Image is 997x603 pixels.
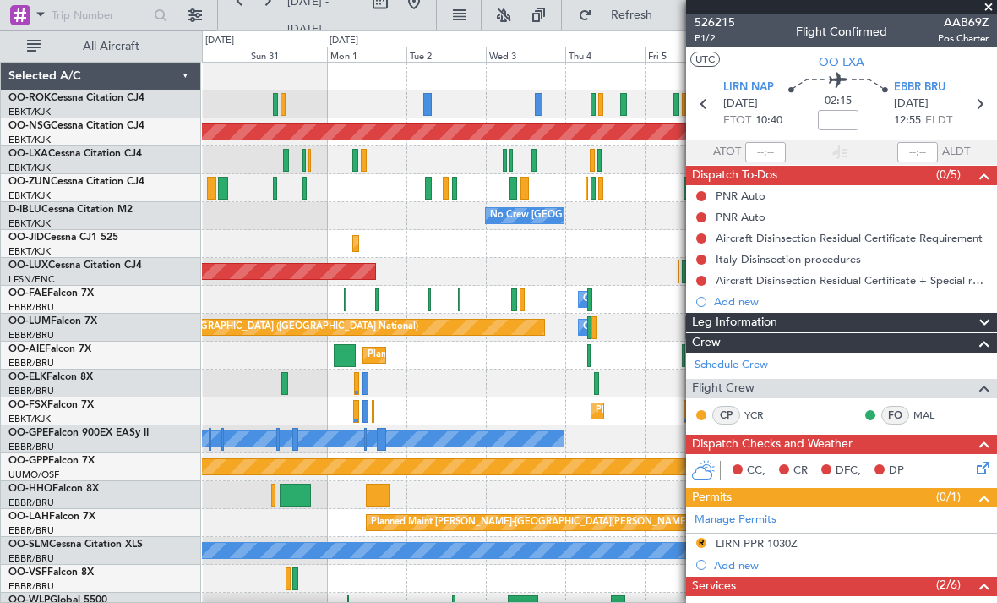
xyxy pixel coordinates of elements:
[8,288,94,299] a: OO-FAEFalcon 7X
[8,316,51,326] span: OO-LUM
[8,217,51,230] a: EBKT/KJK
[8,512,49,522] span: OO-LAH
[8,121,51,131] span: OO-NSG
[692,333,721,353] span: Crew
[8,189,51,202] a: EBKT/KJK
[889,463,904,480] span: DP
[913,408,951,423] a: MAL
[8,540,49,550] span: OO-SLM
[486,47,565,62] div: Wed 3
[8,441,54,453] a: EBBR/BRU
[8,428,149,438] a: OO-GPEFalcon 900EX EASy II
[8,260,142,271] a: OO-LUXCessna Citation CJ4
[8,121,144,131] a: OO-NSGCessna Citation CJ4
[723,96,758,112] span: [DATE]
[894,112,921,129] span: 12:55
[52,3,149,28] input: Trip Number
[565,47,645,62] div: Thu 4
[8,344,45,354] span: OO-AIE
[938,14,989,31] span: AAB69Z
[8,524,54,537] a: EBBR/BRU
[692,577,736,596] span: Services
[8,512,95,522] a: OO-LAHFalcon 7X
[8,372,46,382] span: OO-ELK
[205,34,234,48] div: [DATE]
[712,406,740,425] div: CP
[8,93,51,103] span: OO-ROK
[583,315,698,340] div: Owner Melsbroek Air Base
[938,31,989,46] span: Pos Charter
[894,96,929,112] span: [DATE]
[583,287,698,312] div: Owner Melsbroek Air Base
[714,558,989,573] div: Add new
[716,189,765,203] div: PNR Auto
[44,41,178,52] span: All Aircraft
[8,106,51,118] a: EBKT/KJK
[8,496,54,509] a: EBBR/BRU
[819,53,864,71] span: OO-LXA
[692,313,777,332] span: Leg Information
[8,400,47,410] span: OO-FSX
[714,294,989,309] div: Add new
[745,142,786,162] input: --:--
[936,166,961,184] span: (0/5)
[248,47,327,62] div: Sun 31
[8,162,51,174] a: EBKT/KJK
[8,260,48,271] span: OO-LUX
[8,205,133,215] a: D-IBLUCessna Citation M2
[8,469,59,481] a: UUMO/OSF
[936,488,961,506] span: (0/1)
[716,273,989,288] div: Aircraft Disinsection Residual Certificate + Special request
[825,93,852,110] span: 02:15
[692,379,755,398] span: Flight Crew
[8,177,51,187] span: OO-ZUN
[8,134,51,146] a: EBKT/KJK
[8,316,97,326] a: OO-LUMFalcon 7X
[596,398,793,424] div: Planned Maint Kortrijk-[GEOGRAPHIC_DATA]
[692,166,777,185] span: Dispatch To-Dos
[371,510,870,535] div: Planned Maint [PERSON_NAME]-[GEOGRAPHIC_DATA][PERSON_NAME] ([GEOGRAPHIC_DATA][PERSON_NAME])
[490,203,773,228] div: No Crew [GEOGRAPHIC_DATA] ([GEOGRAPHIC_DATA] National)
[327,47,406,62] div: Mon 1
[168,47,248,62] div: Sat 30
[570,2,672,29] button: Refresh
[713,144,741,161] span: ATOT
[368,343,634,368] div: Planned Maint [GEOGRAPHIC_DATA] ([GEOGRAPHIC_DATA])
[8,301,54,314] a: EBBR/BRU
[8,233,44,243] span: OO-JID
[793,463,808,480] span: CR
[8,205,41,215] span: D-IBLU
[716,252,861,266] div: Italy Disinsection procedures
[936,576,961,594] span: (2/6)
[8,484,52,494] span: OO-HHO
[8,372,93,382] a: OO-ELKFalcon 8X
[696,538,706,548] button: R
[692,435,853,454] span: Dispatch Checks and Weather
[723,112,751,129] span: ETOT
[716,536,798,551] div: LIRN PPR 1030Z
[8,428,48,438] span: OO-GPE
[716,231,983,245] div: Aircraft Disinsection Residual Certificate Requirement
[8,456,95,466] a: OO-GPPFalcon 7X
[695,31,735,46] span: P1/2
[8,400,94,410] a: OO-FSXFalcon 7X
[925,112,952,129] span: ELDT
[942,144,970,161] span: ALDT
[8,567,94,578] a: OO-VSFFalcon 8X
[330,34,358,48] div: [DATE]
[881,406,909,425] div: FO
[357,231,554,256] div: Planned Maint Kortrijk-[GEOGRAPHIC_DATA]
[596,9,667,21] span: Refresh
[716,210,765,224] div: PNR Auto
[8,177,144,187] a: OO-ZUNCessna Citation CJ4
[8,357,54,370] a: EBBR/BRU
[8,149,142,159] a: OO-LXACessna Citation CJ4
[8,149,48,159] span: OO-LXA
[747,463,765,480] span: CC,
[8,413,51,425] a: EBKT/KJK
[8,329,54,342] a: EBBR/BRU
[755,112,782,129] span: 10:40
[8,245,51,258] a: EBKT/KJK
[894,79,945,96] span: EBBR BRU
[695,512,776,529] a: Manage Permits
